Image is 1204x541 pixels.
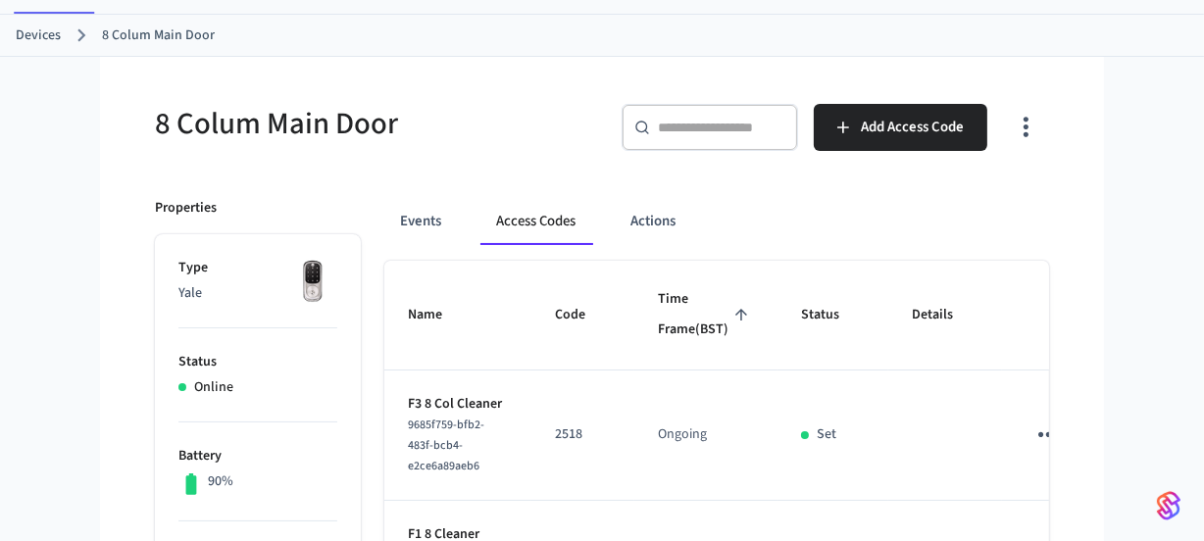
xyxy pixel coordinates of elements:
[801,300,865,330] span: Status
[615,198,691,245] button: Actions
[178,283,337,304] p: Yale
[408,417,484,474] span: 9685f759-bfb2-483f-bcb4-e2ce6a89aeb6
[384,198,1049,245] div: ant example
[1157,490,1180,521] img: SeamLogoGradient.69752ec5.svg
[178,258,337,278] p: Type
[408,300,468,330] span: Name
[634,370,778,501] td: Ongoing
[178,352,337,372] p: Status
[861,115,964,140] span: Add Access Code
[178,446,337,467] p: Battery
[155,198,217,219] p: Properties
[912,300,978,330] span: Details
[817,424,836,445] p: Set
[480,198,591,245] button: Access Codes
[194,377,233,398] p: Online
[408,394,508,415] p: F3 8 Col Cleaner
[208,471,233,492] p: 90%
[102,25,215,46] a: 8 Colum Main Door
[384,198,457,245] button: Events
[155,104,590,144] h5: 8 Colum Main Door
[658,284,754,346] span: Time Frame(BST)
[555,424,611,445] p: 2518
[16,25,61,46] a: Devices
[288,258,337,307] img: Yale Assure Touchscreen Wifi Smart Lock, Satin Nickel, Front
[555,300,611,330] span: Code
[814,104,987,151] button: Add Access Code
